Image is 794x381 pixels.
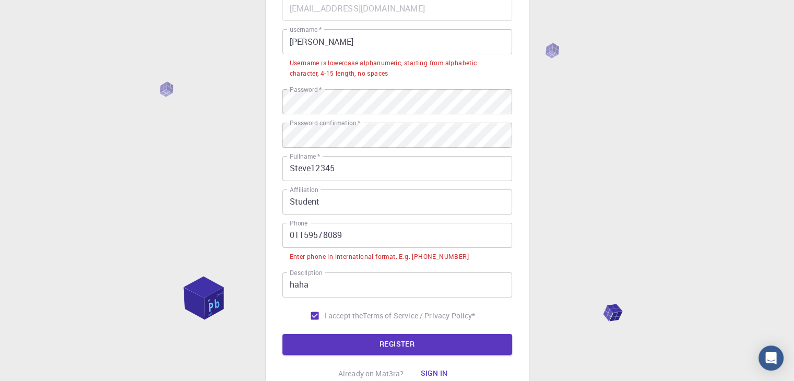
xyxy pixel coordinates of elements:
div: Enter phone in international format. E.g. [PHONE_NUMBER] [290,252,469,262]
button: REGISTER [282,334,512,355]
label: Password confirmation [290,118,360,127]
div: Username is lowercase alphanumeric, starting from alphabetic character, 4-15 length, no spaces [290,58,505,79]
span: I accept the [325,311,363,321]
label: Password [290,85,322,94]
label: username [290,25,322,34]
label: Affiliation [290,185,318,194]
label: Phone [290,219,307,228]
div: Open Intercom Messenger [759,346,784,371]
label: Description [290,268,323,277]
p: Already on Mat3ra? [338,368,404,379]
p: Terms of Service / Privacy Policy * [363,311,475,321]
label: Fullname [290,152,320,161]
a: Terms of Service / Privacy Policy* [363,311,475,321]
